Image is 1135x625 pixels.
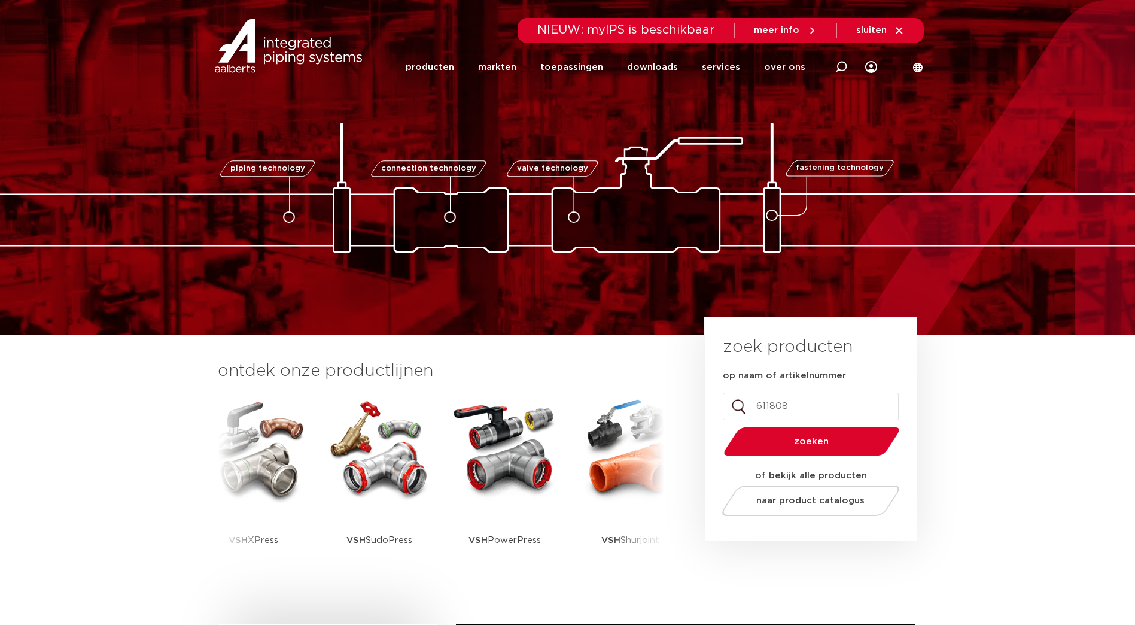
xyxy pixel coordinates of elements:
[200,395,308,578] a: VSHXPress
[754,26,799,35] span: meer info
[723,393,899,420] input: zoeken
[719,486,902,516] a: naar product catalogus
[468,536,488,545] strong: VSH
[601,536,620,545] strong: VSH
[325,395,433,578] a: VSHSudoPress
[755,471,867,480] strong: of bekijk alle producten
[754,25,817,36] a: meer info
[381,165,476,172] span: connection technology
[754,437,869,446] span: zoeken
[537,24,715,36] span: NIEUW: myIPS is beschikbaar
[756,496,865,505] span: naar product catalogus
[719,426,904,457] button: zoeken
[346,536,366,545] strong: VSH
[577,395,684,578] a: VSHShurjoint
[451,395,559,578] a: VSHPowerPress
[723,335,853,359] h3: zoek producten
[627,44,678,90] a: downloads
[856,26,887,35] span: sluiten
[406,44,454,90] a: producten
[229,536,248,545] strong: VSH
[478,44,516,90] a: markten
[702,44,740,90] a: services
[601,503,659,578] p: Shurjoint
[796,165,884,172] span: fastening technology
[517,165,588,172] span: valve technology
[229,503,278,578] p: XPress
[764,44,805,90] a: over ons
[218,359,664,383] h3: ontdek onze productlijnen
[468,503,541,578] p: PowerPress
[230,165,305,172] span: piping technology
[346,503,412,578] p: SudoPress
[723,370,846,382] label: op naam of artikelnummer
[856,25,905,36] a: sluiten
[540,44,603,90] a: toepassingen
[406,44,805,90] nav: Menu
